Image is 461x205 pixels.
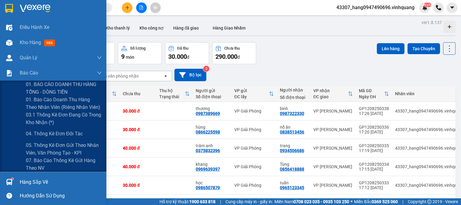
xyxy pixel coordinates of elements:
strong: 0708 023 035 - 0935 103 250 [294,199,349,204]
div: 0969639397 [196,167,220,172]
div: Trạng thái [159,94,185,99]
img: icon-new-feature [422,5,428,10]
div: Hàng sắp về [20,178,102,187]
div: Tùng [280,162,307,167]
div: VP Giải Phóng [234,183,274,188]
button: caret-down [447,2,457,13]
span: đ [187,55,189,60]
strong: 0369 525 060 [372,199,398,204]
button: Đã thu30.000đ [165,42,209,64]
div: 0987389669 [196,111,220,116]
div: GP1208250335 [359,143,389,148]
div: 0838513456 [280,130,304,134]
span: question-circle [6,193,12,199]
div: GP1208250336 [359,125,389,130]
span: mới [44,40,55,46]
strong: 1900 633 818 [189,199,215,204]
div: Chưa thu [123,91,153,96]
span: 01. Báo cáo doanh thu hàng theo nhân viên (riêng nhân viên) [26,96,102,111]
span: món [126,55,134,60]
span: 9 [121,53,125,60]
div: bình [280,106,307,111]
span: caret-down [449,5,455,10]
div: hùng [196,125,228,130]
div: VP [PERSON_NAME] [313,146,353,151]
div: 17:20 [DATE] [359,130,389,134]
div: 0965123345 [280,185,304,190]
div: Số lượng [130,46,146,50]
div: GP1208250333 [359,180,389,185]
div: VP [PERSON_NAME] [313,109,353,113]
div: GP1208250334 [359,162,389,167]
div: 17:19 [DATE] [359,148,389,153]
th: Toggle SortBy [310,86,356,102]
span: ⚪️ [351,200,353,203]
span: Miền Nam [274,198,349,205]
span: đ [237,55,240,60]
div: Số điện thoại [196,94,228,99]
svg: open [163,74,168,78]
div: 30.000 đ [123,109,153,113]
div: ver 1.8.137 [421,19,442,26]
span: 01. BÁO CÁO DOANH THU HÀNG TỔNG - DÒNG TIỀN [26,81,102,96]
span: Miền Bắc [354,198,398,205]
div: 40.000 đ [123,146,153,151]
div: 30.000 đ [123,127,153,132]
span: 04. Thống kê đơn đối tác [26,130,83,137]
button: Hàng đã giao [168,21,204,35]
div: 0987322330 [280,111,304,116]
img: warehouse-icon [6,179,12,185]
div: 17:26 [DATE] [359,111,389,116]
span: down [97,55,102,60]
img: solution-icon [6,70,12,76]
div: ĐC giao [313,94,348,99]
div: 17:12 [DATE] [359,185,389,190]
div: VP Giải Phóng [234,109,274,113]
span: 290.000 [215,53,237,60]
div: 0866225598 [196,130,220,134]
div: Người nhận [280,88,307,92]
div: Chưa thu [224,46,240,50]
div: VP nhận [313,88,348,93]
div: Mã GD [359,88,384,93]
div: VP Giải Phóng [234,164,274,169]
span: 07. Báo cáo thống kê gửi hàng theo NV [26,157,102,172]
button: Bộ lọc [174,69,206,81]
div: 0375832396 [196,148,220,153]
sup: 2 [203,66,209,72]
div: khang [196,162,228,167]
div: VP [PERSON_NAME] [313,164,353,169]
span: 30.000 [168,53,187,60]
div: Chọn văn phòng nhận [97,73,139,79]
span: | [220,198,221,205]
span: file-add [139,5,143,10]
div: Tạo kho hàng mới [443,21,456,33]
span: Cung cấp máy in - giấy in: [225,198,273,205]
div: 30.000 đ [123,183,153,188]
img: warehouse-icon [6,24,12,31]
th: Toggle SortBy [356,86,392,102]
span: 43307_hang0947490696.vinhquang [332,4,419,11]
div: 0934506686 [280,148,304,153]
span: 03.1 Thống kê đơn đang có trong kho nhận (*) [26,111,102,126]
div: Thu hộ [159,88,185,93]
div: thương [196,106,228,111]
button: Tạo Chuyến [408,43,440,54]
div: Đã thu [177,46,188,50]
button: aim [150,2,161,13]
button: Kho công nợ [135,21,168,35]
div: Người gửi [196,88,228,93]
div: ĐC lấy [234,94,269,99]
div: trâm anh [196,143,228,148]
button: plus [122,2,132,13]
div: VP gửi [234,88,269,93]
div: 40.000 đ [123,164,153,169]
img: logo-vxr [5,4,13,13]
div: Ngày ĐH [359,94,384,99]
img: warehouse-icon [6,40,12,46]
button: Lên hàng [377,43,404,54]
span: Điều hành xe [20,23,49,31]
span: Quản Lý [20,54,37,61]
span: plus [125,5,129,10]
div: 17:15 [DATE] [359,167,389,172]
